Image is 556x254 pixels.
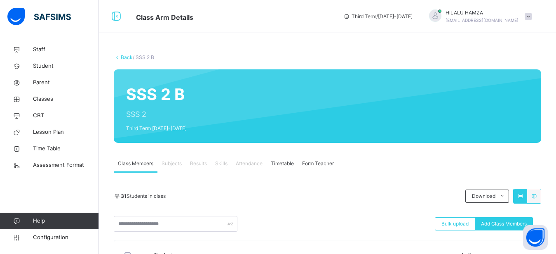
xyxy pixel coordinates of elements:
[421,9,536,24] div: HILALUHAMZA
[33,62,99,70] span: Student
[33,233,99,242] span: Configuration
[446,9,518,17] span: HILALU HAMZA
[33,45,99,54] span: Staff
[162,160,182,167] span: Subjects
[33,217,99,225] span: Help
[271,160,294,167] span: Timetable
[236,160,263,167] span: Attendance
[302,160,334,167] span: Form Teacher
[33,95,99,103] span: Classes
[121,54,133,60] a: Back
[446,18,518,23] span: [EMAIL_ADDRESS][DOMAIN_NAME]
[472,192,495,200] span: Download
[136,13,193,21] span: Class Arm Details
[190,160,207,167] span: Results
[215,160,228,167] span: Skills
[441,220,469,228] span: Bulk upload
[33,161,99,169] span: Assessment Format
[343,13,413,20] span: session/term information
[33,78,99,87] span: Parent
[523,225,548,250] button: Open asap
[121,193,127,199] b: 31
[121,192,166,200] span: Students in class
[33,145,99,153] span: Time Table
[481,220,527,228] span: Add Class Members
[33,128,99,136] span: Lesson Plan
[118,160,153,167] span: Class Members
[133,54,154,60] span: / SSS 2 B
[33,112,99,120] span: CBT
[7,8,71,25] img: safsims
